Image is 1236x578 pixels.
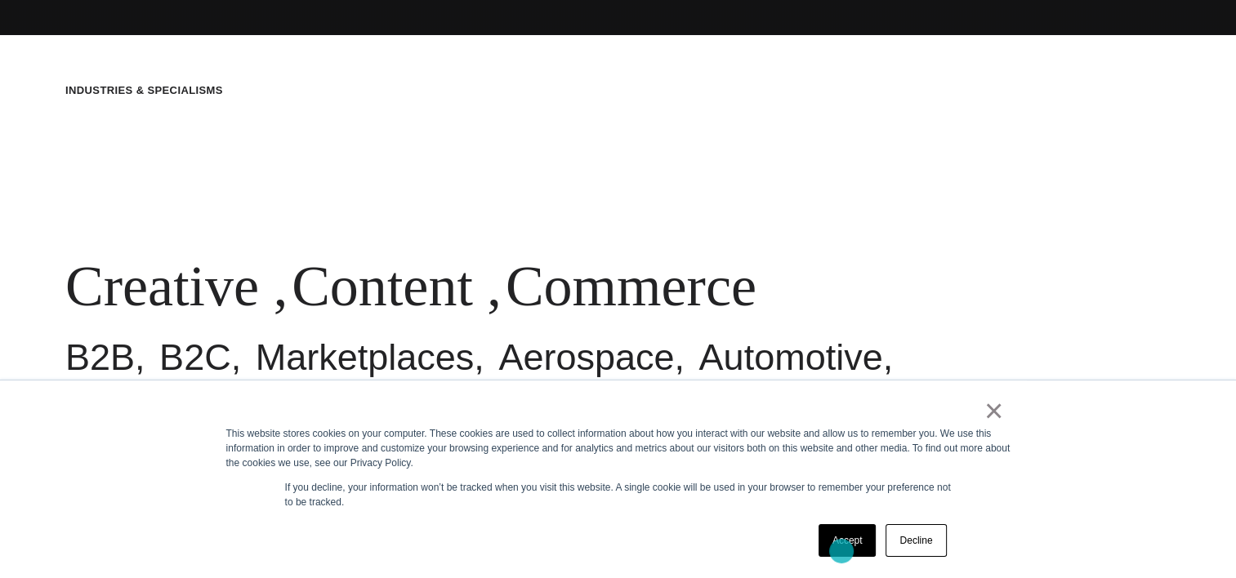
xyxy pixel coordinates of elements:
a: Accept [819,524,877,557]
a: Marketplaces [256,336,475,378]
a: Creative [65,255,259,318]
p: If you decline, your information won’t be tracked when you visit this website. A single cookie wi... [285,480,952,509]
a: B2B [65,336,135,378]
a: Aerospace [498,336,674,378]
a: × [984,403,1004,418]
a: Decline [886,524,946,557]
a: B2C [159,336,231,378]
a: Automotive [698,336,882,378]
a: Content [292,255,473,318]
div: Industries & Specialisms [65,82,223,99]
span: , [274,255,288,318]
span: , [487,255,502,318]
div: This website stores cookies on your computer. These cookies are used to collect information about... [226,426,1011,470]
a: Commerce [506,255,756,318]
